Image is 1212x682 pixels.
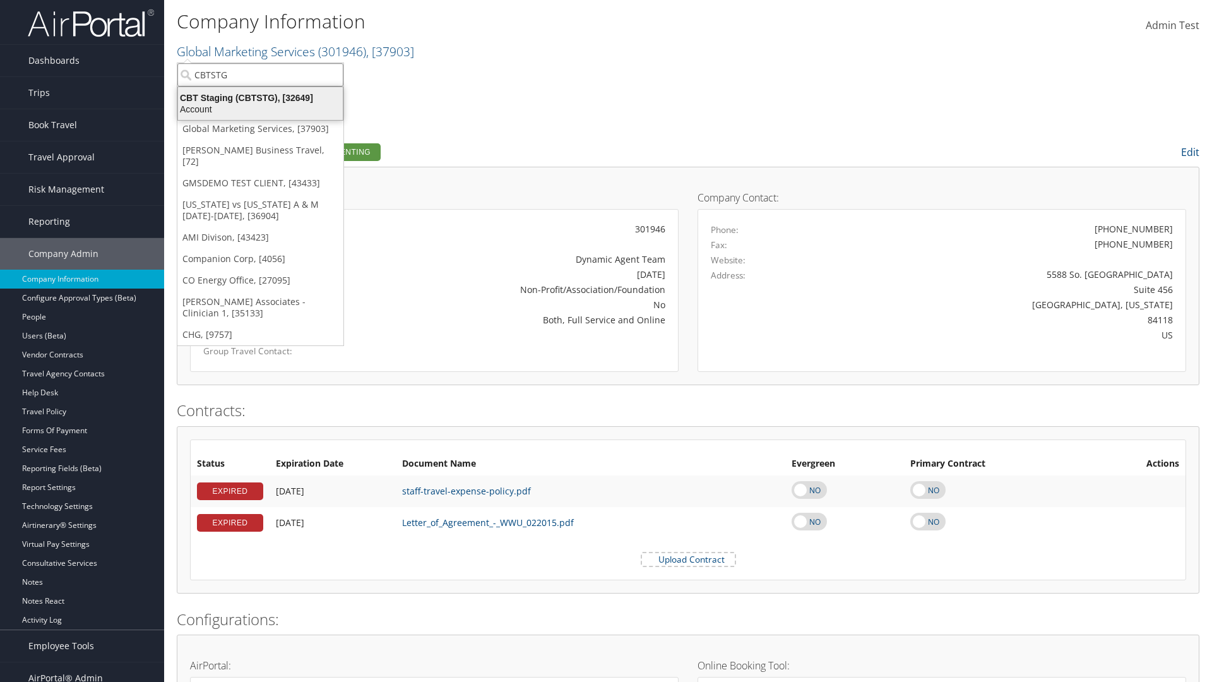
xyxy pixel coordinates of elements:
[698,661,1186,671] h4: Online Booking Tool:
[276,486,389,497] div: Add/Edit Date
[276,517,304,529] span: [DATE]
[1167,510,1179,535] i: Remove Contract
[177,140,343,172] a: [PERSON_NAME] Business Travel, [72]
[711,239,727,251] label: Fax:
[190,193,679,203] h4: Account Details:
[396,453,785,476] th: Document Name
[831,313,1173,326] div: 84118
[276,517,389,529] div: Add/Edit Date
[177,172,343,194] a: GMSDEMO TEST CLIENT, [43433]
[177,43,414,60] a: Global Marketing Services
[177,227,343,248] a: AMI Divison, [43423]
[1095,237,1173,251] div: [PHONE_NUMBER]
[28,8,154,38] img: airportal-logo.png
[364,283,665,296] div: Non-Profit/Association/Foundation
[170,92,350,104] div: CBT Staging (CBTSTG), [32649]
[177,324,343,345] a: CHG, [9757]
[177,8,858,35] h1: Company Information
[831,268,1173,281] div: 5588 So. [GEOGRAPHIC_DATA]
[28,109,77,141] span: Book Travel
[904,453,1090,476] th: Primary Contract
[270,453,396,476] th: Expiration Date
[711,254,746,266] label: Website:
[364,222,665,236] div: 301946
[1146,18,1199,32] span: Admin Test
[711,269,746,282] label: Address:
[177,291,343,324] a: [PERSON_NAME] Associates - Clinician 1, [35133]
[1167,479,1179,503] i: Remove Contract
[831,298,1173,311] div: [GEOGRAPHIC_DATA], [US_STATE]
[642,553,735,566] label: Upload Contract
[28,630,94,662] span: Employee Tools
[28,238,98,270] span: Company Admin
[402,485,531,497] a: staff-travel-expense-policy.pdf
[28,206,70,237] span: Reporting
[170,104,350,115] div: Account
[1090,453,1185,476] th: Actions
[177,270,343,291] a: CO Energy Office, [27095]
[203,345,345,357] label: Group Travel Contact:
[364,253,665,266] div: Dynamic Agent Team
[364,313,665,326] div: Both, Full Service and Online
[1095,222,1173,236] div: [PHONE_NUMBER]
[364,268,665,281] div: [DATE]
[318,43,366,60] span: ( 301946 )
[28,77,50,109] span: Trips
[177,194,343,227] a: [US_STATE] vs [US_STATE] A & M [DATE]-[DATE], [36904]
[1181,145,1199,159] a: Edit
[191,453,270,476] th: Status
[177,248,343,270] a: Companion Corp, [4056]
[364,298,665,311] div: No
[831,283,1173,296] div: Suite 456
[177,400,1199,421] h2: Contracts:
[177,63,343,87] input: Search Accounts
[785,453,904,476] th: Evergreen
[190,661,679,671] h4: AirPortal:
[28,174,104,205] span: Risk Management
[1146,6,1199,45] a: Admin Test
[276,485,304,497] span: [DATE]
[366,43,414,60] span: , [ 37903 ]
[28,45,80,76] span: Dashboards
[197,482,263,500] div: EXPIRED
[197,514,263,532] div: EXPIRED
[177,609,1199,630] h2: Configurations:
[177,118,343,140] a: Global Marketing Services, [37903]
[831,328,1173,342] div: US
[698,193,1186,203] h4: Company Contact:
[711,224,739,236] label: Phone:
[402,517,574,529] a: Letter_of_Agreement_-_WWU_022015.pdf
[28,141,95,173] span: Travel Approval
[177,141,852,162] h2: Company Profile:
